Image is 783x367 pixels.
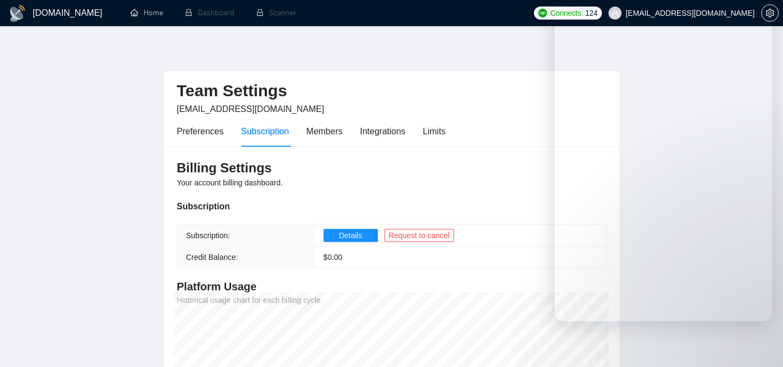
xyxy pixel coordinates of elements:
[762,9,778,17] span: setting
[177,178,283,187] span: Your account billing dashboard.
[177,104,324,114] span: [EMAIL_ADDRESS][DOMAIN_NAME]
[177,279,606,294] h4: Platform Usage
[389,229,450,241] span: Request to cancel
[186,253,238,262] span: Credit Balance:
[423,125,446,138] div: Limits
[555,11,772,321] iframe: Intercom live chat
[306,125,343,138] div: Members
[538,9,547,17] img: upwork-logo.png
[360,125,406,138] div: Integrations
[241,125,289,138] div: Subscription
[746,330,772,356] iframe: Intercom live chat
[550,7,583,19] span: Connects:
[324,253,343,262] span: $ 0.00
[177,200,606,213] div: Subscription
[339,229,362,241] span: Details
[761,4,779,22] button: setting
[611,9,619,17] span: user
[130,8,163,17] a: homeHome
[177,80,606,102] h2: Team Settings
[177,125,223,138] div: Preferences
[585,7,597,19] span: 124
[9,5,26,22] img: logo
[177,159,606,177] h3: Billing Settings
[761,9,779,17] a: setting
[324,229,378,242] button: Details
[384,229,454,242] button: Request to cancel
[186,231,230,240] span: Subscription:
